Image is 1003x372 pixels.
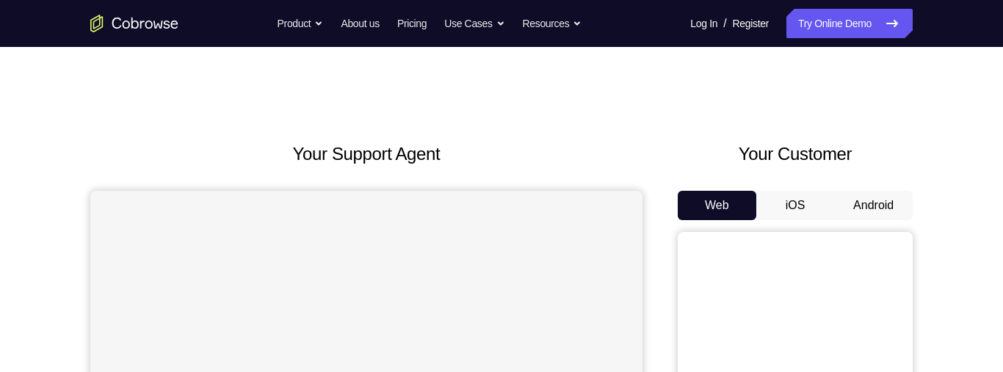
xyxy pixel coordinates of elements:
[723,15,726,32] span: /
[834,191,913,220] button: Android
[341,9,379,38] a: About us
[786,9,913,38] a: Try Online Demo
[690,9,717,38] a: Log In
[444,9,504,38] button: Use Cases
[278,9,324,38] button: Product
[397,9,427,38] a: Pricing
[678,191,756,220] button: Web
[756,191,835,220] button: iOS
[90,15,178,32] a: Go to the home page
[90,141,642,167] h2: Your Support Agent
[678,141,913,167] h2: Your Customer
[523,9,582,38] button: Resources
[733,9,769,38] a: Register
